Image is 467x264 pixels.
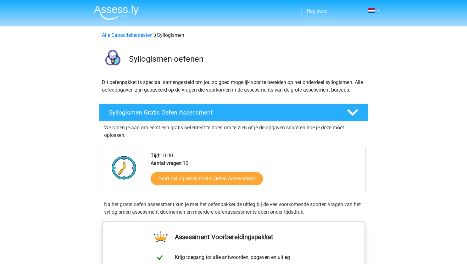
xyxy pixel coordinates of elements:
[151,153,160,159] b: Tijd:
[146,152,365,193] div: 10:00 10
[97,104,371,121] a: Syllogismen Gratis Oefen Assessment
[151,172,263,185] a: Start Syllogismen Gratis Oefen Assessment
[102,32,153,38] a: Alle Capaciteitentesten
[99,31,368,39] div: Syllogismen
[99,47,126,73] img: syllogismen
[129,54,363,64] h3: Syllogismen oefenen
[151,160,183,166] b: Aantal vragen:
[94,5,139,20] img: Assessly
[102,201,366,216] div: Na het gratis oefen assessment kun je met het oefenpakket de uitleg bij de veelvoorkomende soorte...
[108,152,140,183] img: Klok
[104,124,363,139] p: We raden je aan om eerst een gratis oefentest te doen om te zien of je de opgaven snapt en hoe je...
[109,109,337,116] h4: Syllogismen Gratis Oefen Assessment
[307,8,329,14] a: Registreer
[102,79,365,94] p: Dit oefenpakket is speciaal samengesteld om jou zo goed mogelijk voor te bereiden op het onderdee...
